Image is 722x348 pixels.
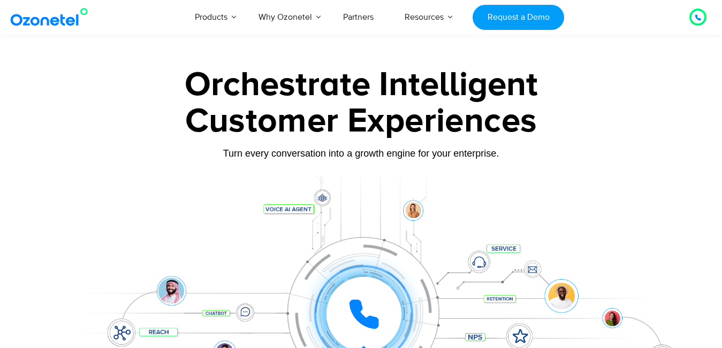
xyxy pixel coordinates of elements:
[27,68,696,102] div: Orchestrate Intelligent
[27,148,696,159] div: Turn every conversation into a growth engine for your enterprise.
[27,96,696,147] div: Customer Experiences
[473,5,564,30] a: Request a Demo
